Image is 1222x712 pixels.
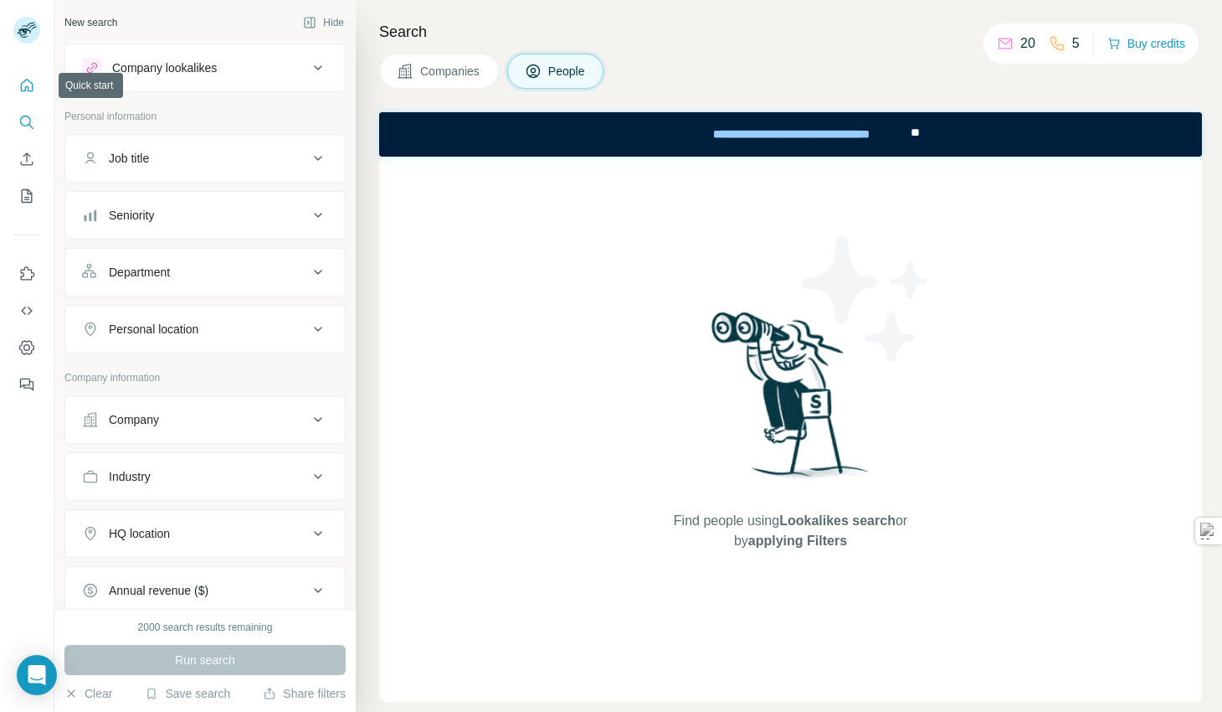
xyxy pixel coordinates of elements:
div: Company lookalikes [112,59,217,76]
button: Enrich CSV [13,144,40,174]
div: Industry [109,468,151,485]
button: Annual revenue ($) [65,570,345,611]
span: Find people using or by [656,511,924,551]
button: Feedback [13,369,40,400]
button: Company [65,400,345,440]
h4: Search [379,20,1202,44]
button: Hide [291,10,356,35]
p: Company information [64,370,346,385]
span: Lookalikes search [779,513,896,528]
button: Dashboard [13,333,40,363]
span: applying Filters [748,534,847,548]
div: Personal location [109,321,198,338]
button: Use Surfe API [13,296,40,326]
button: Clear [64,685,112,702]
button: Buy credits [1107,32,1185,55]
button: Use Surfe on LinkedIn [13,259,40,289]
button: Seniority [65,195,345,235]
p: 20 [1020,34,1035,54]
div: Job title [109,150,149,167]
div: Department [109,264,170,281]
button: Personal location [65,309,345,349]
div: 2000 search results remaining [138,620,273,635]
div: HQ location [109,525,170,542]
button: Save search [145,685,230,702]
button: Company lookalikes [65,48,345,88]
div: Open Intercom Messenger [17,655,57,695]
span: People [548,63,587,80]
button: HQ location [65,513,345,554]
button: Department [65,252,345,292]
iframe: Banner [379,112,1202,157]
button: Share filters [263,685,346,702]
p: Personal information [64,109,346,124]
div: Seniority [109,207,154,224]
button: My lists [13,181,40,211]
div: Company [109,411,159,428]
button: Quick start [13,70,40,101]
img: Surfe Illustration - Stars [791,224,942,374]
button: Job title [65,138,345,178]
span: Companies [420,63,481,80]
div: Annual revenue ($) [109,582,208,599]
button: Industry [65,457,345,497]
button: Search [13,107,40,137]
div: New search [64,15,117,30]
p: 5 [1072,34,1080,54]
img: Surfe Illustration - Woman searching with binoculars [704,307,878,494]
